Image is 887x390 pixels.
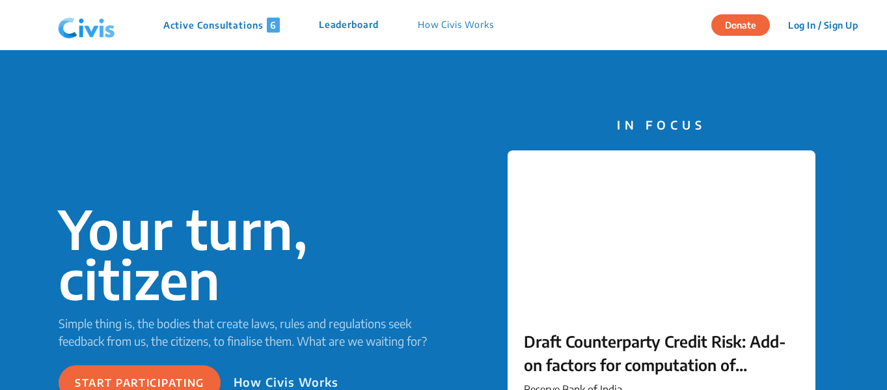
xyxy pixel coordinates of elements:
button: Donate [711,14,770,36]
p: Leaderboard [319,18,379,33]
img: navlogo.png [53,6,120,45]
button: Log In / Sign Up [780,15,866,35]
p: Active Consultations [163,18,280,33]
p: Simple thing is, the bodies that create laws, rules and regulations seek feedback from us, the ci... [59,314,444,350]
p: Your turn, citizen [59,204,444,304]
p: Draft Counterparty Credit Risk: Add-on factors for computation of Potential Future Exposure - Rev... [524,329,799,376]
p: How Civis Works [418,18,494,33]
span: 6 [267,18,280,33]
p: IN FOCUS [508,116,815,133]
a: Donate [711,18,780,31]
